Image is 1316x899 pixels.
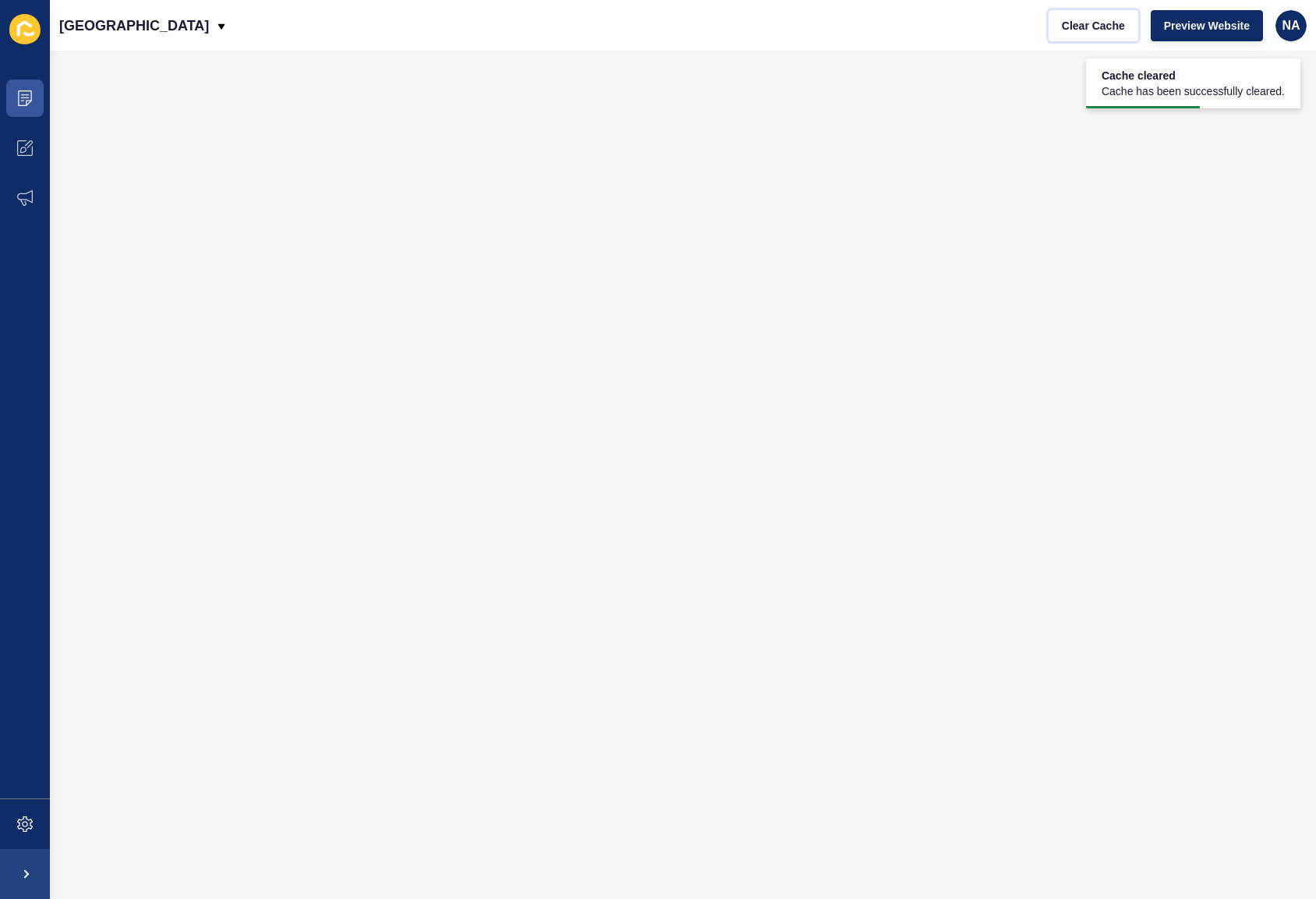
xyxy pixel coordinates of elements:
span: Cache cleared [1102,68,1285,83]
span: NA [1282,18,1300,34]
button: Preview Website [1151,10,1263,41]
span: Clear Cache [1062,18,1125,34]
iframe: To enrich screen reader interactions, please activate Accessibility in Grammarly extension settings [50,51,1316,899]
button: Clear Cache [1049,10,1138,41]
p: [GEOGRAPHIC_DATA] [59,6,209,45]
span: Preview Website [1164,18,1250,34]
span: Cache has been successfully cleared. [1102,83,1285,99]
